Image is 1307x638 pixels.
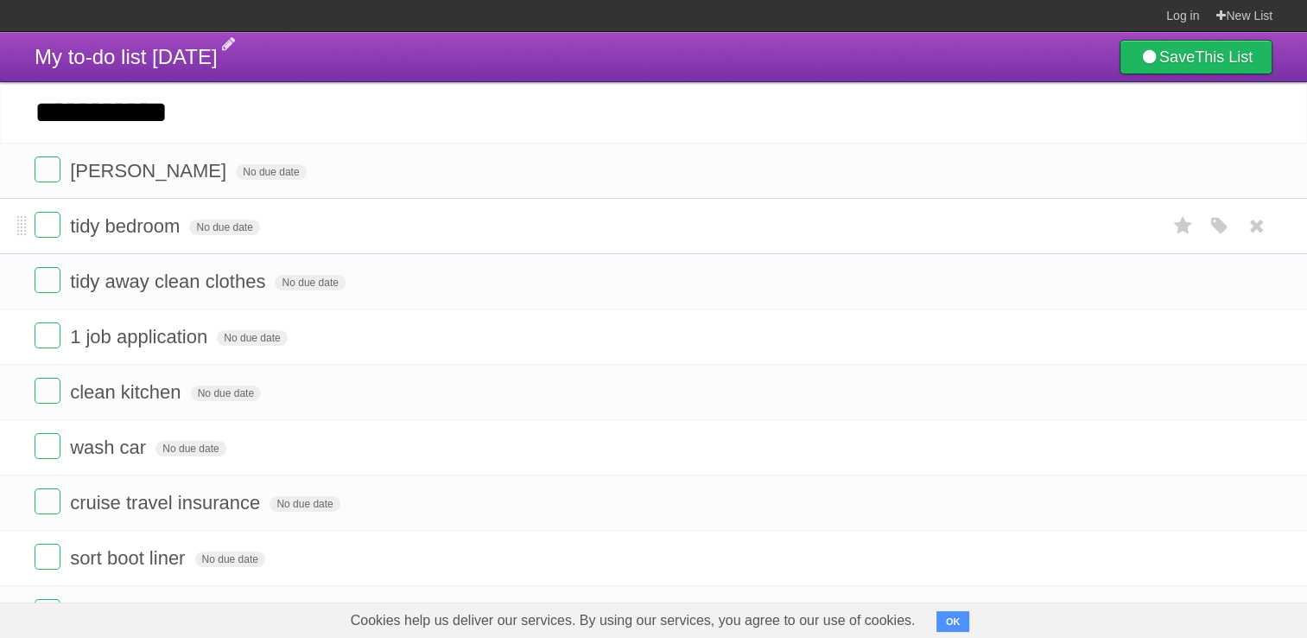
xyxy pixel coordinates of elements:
span: No due date [236,164,306,180]
label: Star task [1167,212,1200,240]
span: No due date [191,386,261,401]
span: clean kitchen [70,381,185,403]
span: wash car [70,437,150,458]
label: Done [35,599,60,625]
b: This List [1195,48,1253,66]
label: Done [35,322,60,348]
span: tidy away clean clothes [70,271,270,292]
label: Done [35,378,60,404]
label: Done [35,433,60,459]
span: sort boot liner [70,547,189,569]
label: Done [35,488,60,514]
span: No due date [217,330,287,346]
span: cruise travel insurance [70,492,264,514]
span: [PERSON_NAME] [70,160,231,182]
span: 1 job application [70,326,212,348]
a: SaveThis List [1120,40,1272,74]
span: No due date [189,220,259,235]
span: No due date [155,441,225,456]
label: Done [35,544,60,570]
label: Done [35,212,60,238]
span: My to-do list [DATE] [35,45,218,68]
span: Cookies help us deliver our services. By using our services, you agree to our use of cookies. [333,603,933,638]
span: tidy bedroom [70,215,184,237]
span: No due date [270,496,339,512]
label: Done [35,156,60,182]
span: No due date [275,275,345,290]
label: Done [35,267,60,293]
button: OK [936,611,970,632]
span: No due date [195,552,265,567]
